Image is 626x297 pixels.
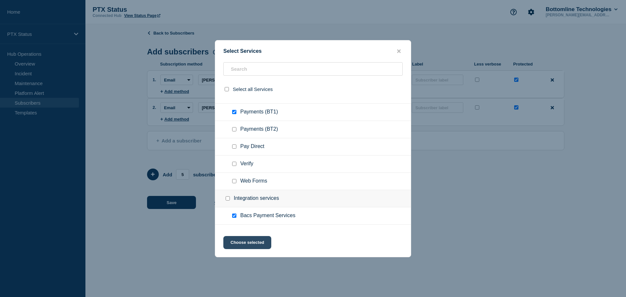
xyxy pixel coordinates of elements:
[223,236,271,249] button: Choose selected
[215,48,411,54] div: Select Services
[240,178,267,185] span: Web Forms
[232,179,236,183] input: Web Forms checkbox
[232,144,236,149] input: Pay Direct checkbox
[240,109,278,115] span: Payments (BT1)
[240,161,253,167] span: Verify
[232,214,236,218] input: Bacs Payment Services checkbox
[215,190,411,207] div: Integration services
[240,143,264,150] span: Pay Direct
[395,48,403,54] button: close button
[232,127,236,131] input: Payments (BT2) checkbox
[225,87,229,91] input: select all checkbox
[233,86,273,92] span: Select all Services
[226,196,230,200] input: Integration services checkbox
[232,110,236,114] input: Payments (BT1) checkbox
[240,213,295,219] span: Bacs Payment Services
[223,62,403,76] input: Search
[232,162,236,166] input: Verify checkbox
[240,126,278,133] span: Payments (BT2)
